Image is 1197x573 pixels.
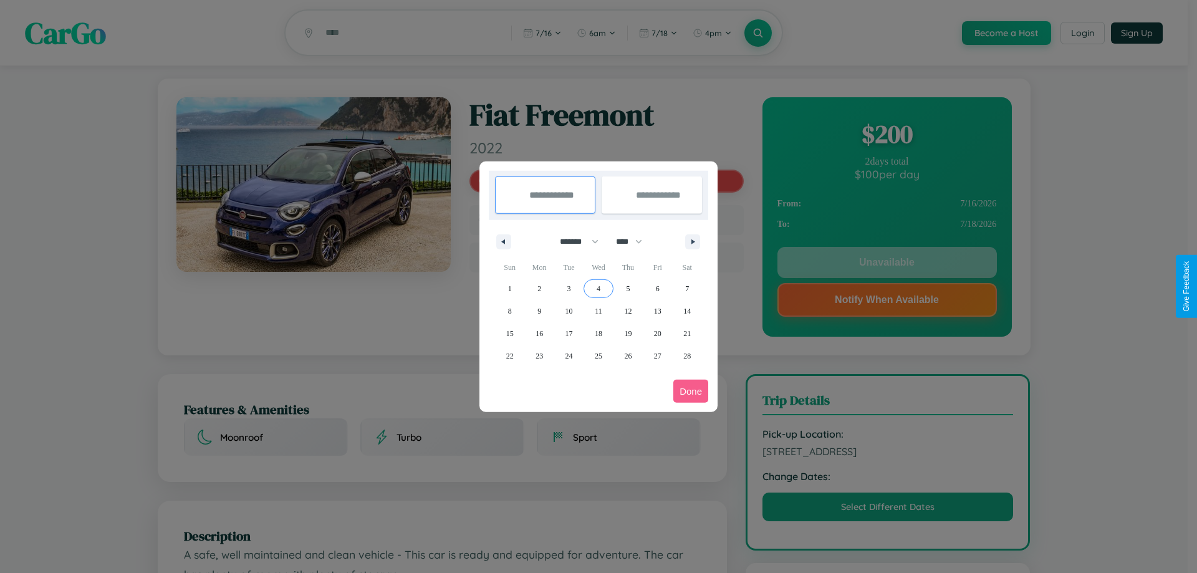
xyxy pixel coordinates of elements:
span: Wed [584,258,613,277]
button: 3 [554,277,584,300]
span: 26 [624,345,632,367]
span: 7 [685,277,689,300]
button: 2 [524,277,554,300]
span: 1 [508,277,512,300]
button: 19 [613,322,643,345]
span: 16 [536,322,543,345]
span: 28 [683,345,691,367]
button: 27 [643,345,672,367]
span: Tue [554,258,584,277]
span: 20 [654,322,661,345]
button: 7 [673,277,702,300]
span: 12 [624,300,632,322]
span: Mon [524,258,554,277]
button: 28 [673,345,702,367]
div: Give Feedback [1182,261,1191,312]
button: 13 [643,300,672,322]
button: 25 [584,345,613,367]
span: 3 [567,277,571,300]
button: 10 [554,300,584,322]
button: 24 [554,345,584,367]
button: 23 [524,345,554,367]
span: 22 [506,345,514,367]
button: 22 [495,345,524,367]
span: 10 [565,300,573,322]
span: 18 [595,322,602,345]
span: 5 [626,277,630,300]
span: 13 [654,300,661,322]
span: 6 [656,277,660,300]
span: 15 [506,322,514,345]
button: 11 [584,300,613,322]
button: 18 [584,322,613,345]
button: 8 [495,300,524,322]
button: 6 [643,277,672,300]
button: 1 [495,277,524,300]
button: 26 [613,345,643,367]
span: 21 [683,322,691,345]
span: Fri [643,258,672,277]
span: 14 [683,300,691,322]
span: Sat [673,258,702,277]
button: 12 [613,300,643,322]
span: Thu [613,258,643,277]
button: 15 [495,322,524,345]
span: 24 [565,345,573,367]
button: 17 [554,322,584,345]
span: 19 [624,322,632,345]
span: 27 [654,345,661,367]
span: 8 [508,300,512,322]
button: 9 [524,300,554,322]
button: 4 [584,277,613,300]
span: 11 [595,300,602,322]
span: 17 [565,322,573,345]
button: 21 [673,322,702,345]
button: Done [673,380,708,403]
span: 23 [536,345,543,367]
span: Sun [495,258,524,277]
span: 25 [595,345,602,367]
button: 14 [673,300,702,322]
button: 5 [613,277,643,300]
span: 9 [537,300,541,322]
button: 16 [524,322,554,345]
span: 2 [537,277,541,300]
button: 20 [643,322,672,345]
span: 4 [597,277,600,300]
